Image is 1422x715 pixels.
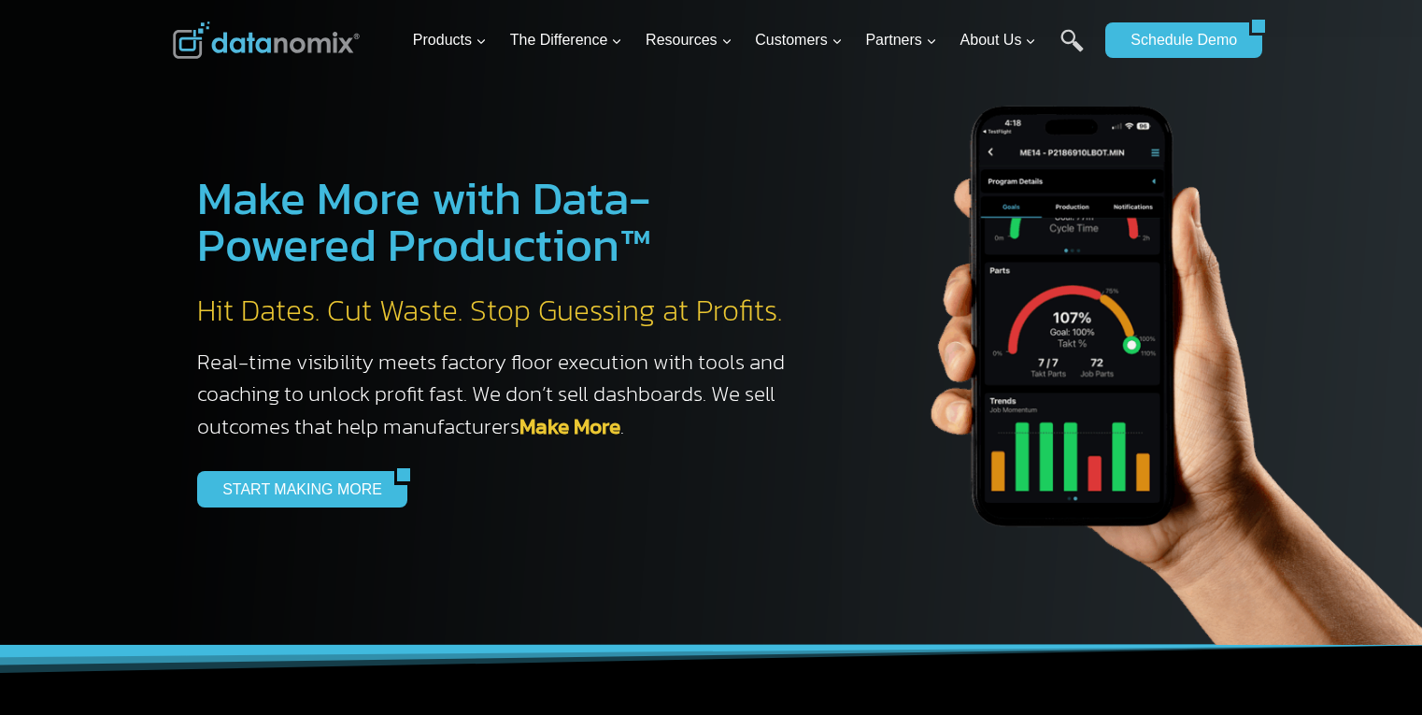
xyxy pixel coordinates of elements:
a: Search [1060,29,1084,71]
nav: Primary Navigation [405,10,1097,71]
a: Schedule Demo [1105,22,1249,58]
span: The Difference [510,28,623,52]
span: Resources [646,28,732,52]
h2: Hit Dates. Cut Waste. Stop Guessing at Profits. [197,292,804,331]
a: START MAKING MORE [197,471,394,507]
h3: Real-time visibility meets factory floor execution with tools and coaching to unlock profit fast.... [197,346,804,443]
h1: Make More with Data-Powered Production™ [197,175,804,268]
a: Make More [519,410,620,442]
span: Products [413,28,487,52]
span: Partners [865,28,936,52]
span: Customers [755,28,842,52]
span: About Us [960,28,1037,52]
img: Datanomix [173,21,360,59]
